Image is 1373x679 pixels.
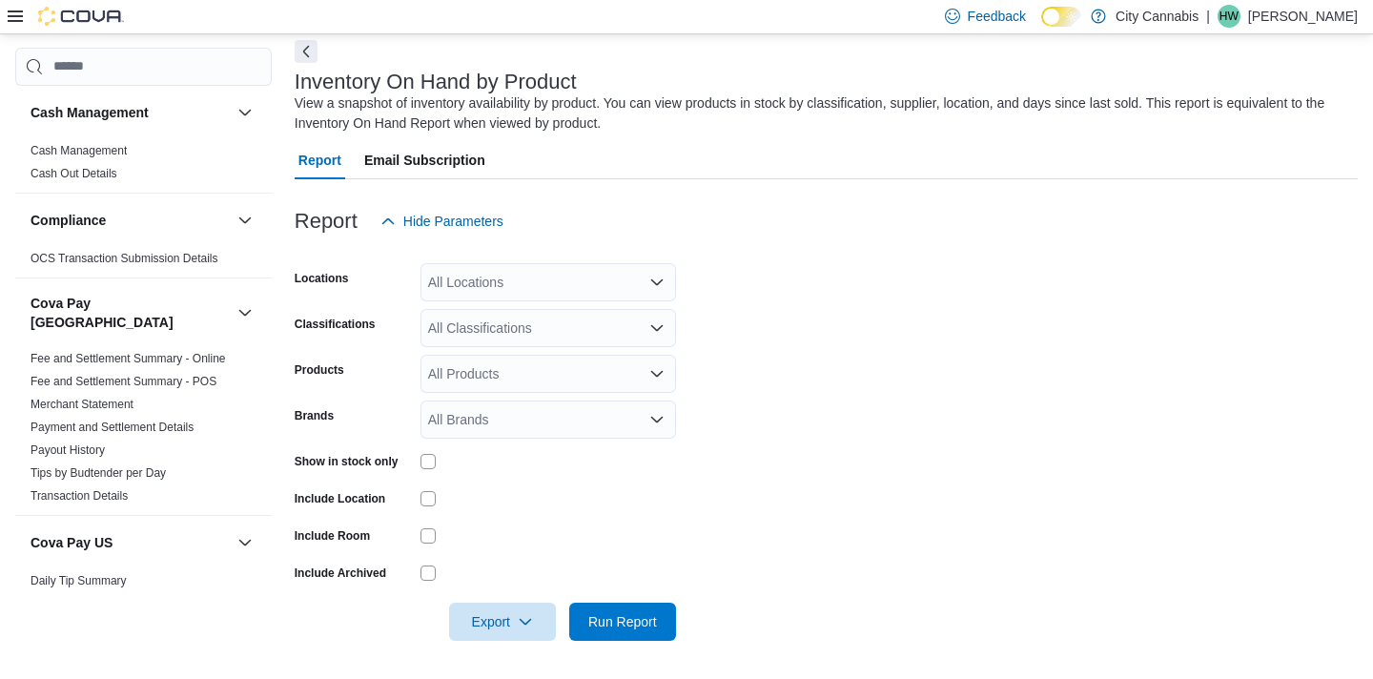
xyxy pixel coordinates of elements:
[31,533,230,552] button: Cova Pay US
[1041,27,1042,28] span: Dark Mode
[649,320,665,336] button: Open list of options
[31,103,149,122] h3: Cash Management
[1206,5,1210,28] p: |
[295,317,376,332] label: Classifications
[295,362,344,378] label: Products
[31,442,105,458] span: Payout History
[295,408,334,423] label: Brands
[234,101,256,124] button: Cash Management
[295,454,399,469] label: Show in stock only
[31,211,106,230] h3: Compliance
[1041,7,1081,27] input: Dark Mode
[15,139,272,193] div: Cash Management
[295,93,1348,134] div: View a snapshot of inventory availability by product. You can view products in stock by classific...
[31,294,230,332] button: Cova Pay [GEOGRAPHIC_DATA]
[31,443,105,457] a: Payout History
[449,603,556,641] button: Export
[31,143,127,158] span: Cash Management
[31,352,226,365] a: Fee and Settlement Summary - Online
[15,569,272,600] div: Cova Pay US
[373,202,511,240] button: Hide Parameters
[31,533,113,552] h3: Cova Pay US
[31,465,166,481] span: Tips by Budtender per Day
[364,141,485,179] span: Email Subscription
[295,40,318,63] button: Next
[968,7,1026,26] span: Feedback
[649,275,665,290] button: Open list of options
[31,167,117,180] a: Cash Out Details
[295,566,386,581] label: Include Archived
[38,7,124,26] img: Cova
[298,141,341,179] span: Report
[31,397,133,412] span: Merchant Statement
[31,166,117,181] span: Cash Out Details
[234,209,256,232] button: Compliance
[403,212,503,231] span: Hide Parameters
[1218,5,1240,28] div: Haoyi Wang
[588,612,657,631] span: Run Report
[31,375,216,388] a: Fee and Settlement Summary - POS
[31,489,128,503] a: Transaction Details
[31,421,194,434] a: Payment and Settlement Details
[31,211,230,230] button: Compliance
[649,412,665,427] button: Open list of options
[31,144,127,157] a: Cash Management
[295,491,385,506] label: Include Location
[234,531,256,554] button: Cova Pay US
[31,252,218,265] a: OCS Transaction Submission Details
[15,347,272,515] div: Cova Pay [GEOGRAPHIC_DATA]
[31,420,194,435] span: Payment and Settlement Details
[31,573,127,588] span: Daily Tip Summary
[234,301,256,324] button: Cova Pay [GEOGRAPHIC_DATA]
[295,210,358,233] h3: Report
[31,398,133,411] a: Merchant Statement
[31,574,127,587] a: Daily Tip Summary
[1219,5,1239,28] span: HW
[295,528,370,544] label: Include Room
[295,271,349,286] label: Locations
[15,247,272,278] div: Compliance
[1116,5,1199,28] p: City Cannabis
[461,603,544,641] span: Export
[1248,5,1358,28] p: [PERSON_NAME]
[31,251,218,266] span: OCS Transaction Submission Details
[295,71,577,93] h3: Inventory On Hand by Product
[649,366,665,381] button: Open list of options
[31,374,216,389] span: Fee and Settlement Summary - POS
[31,103,230,122] button: Cash Management
[31,466,166,480] a: Tips by Budtender per Day
[569,603,676,641] button: Run Report
[31,488,128,504] span: Transaction Details
[31,351,226,366] span: Fee and Settlement Summary - Online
